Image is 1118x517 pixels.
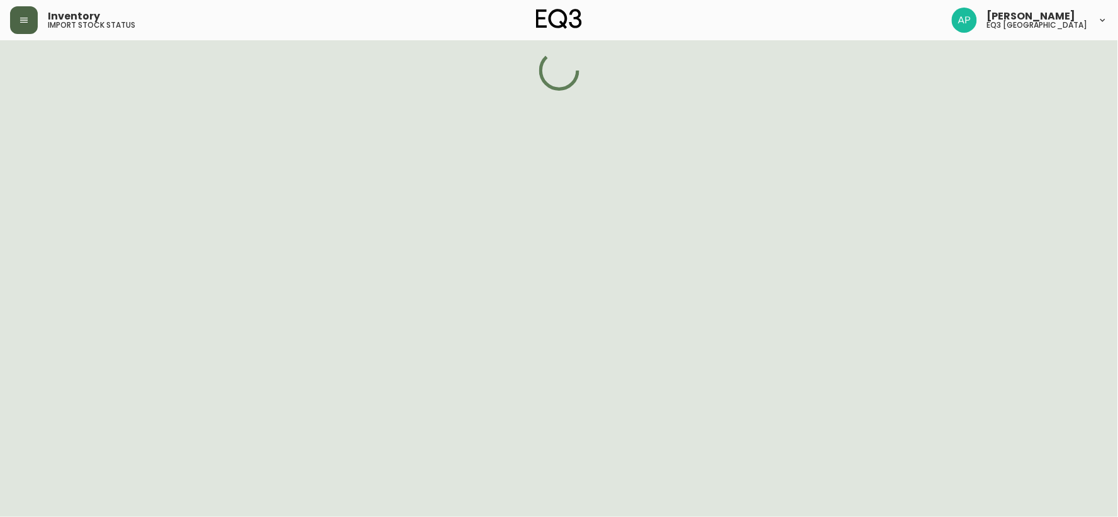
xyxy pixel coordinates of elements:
h5: eq3 [GEOGRAPHIC_DATA] [987,21,1088,29]
img: logo [536,9,583,29]
h5: import stock status [48,21,135,29]
span: [PERSON_NAME] [987,11,1076,21]
span: Inventory [48,11,100,21]
img: 3897410ab0ebf58098a0828baeda1fcd [952,8,977,33]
